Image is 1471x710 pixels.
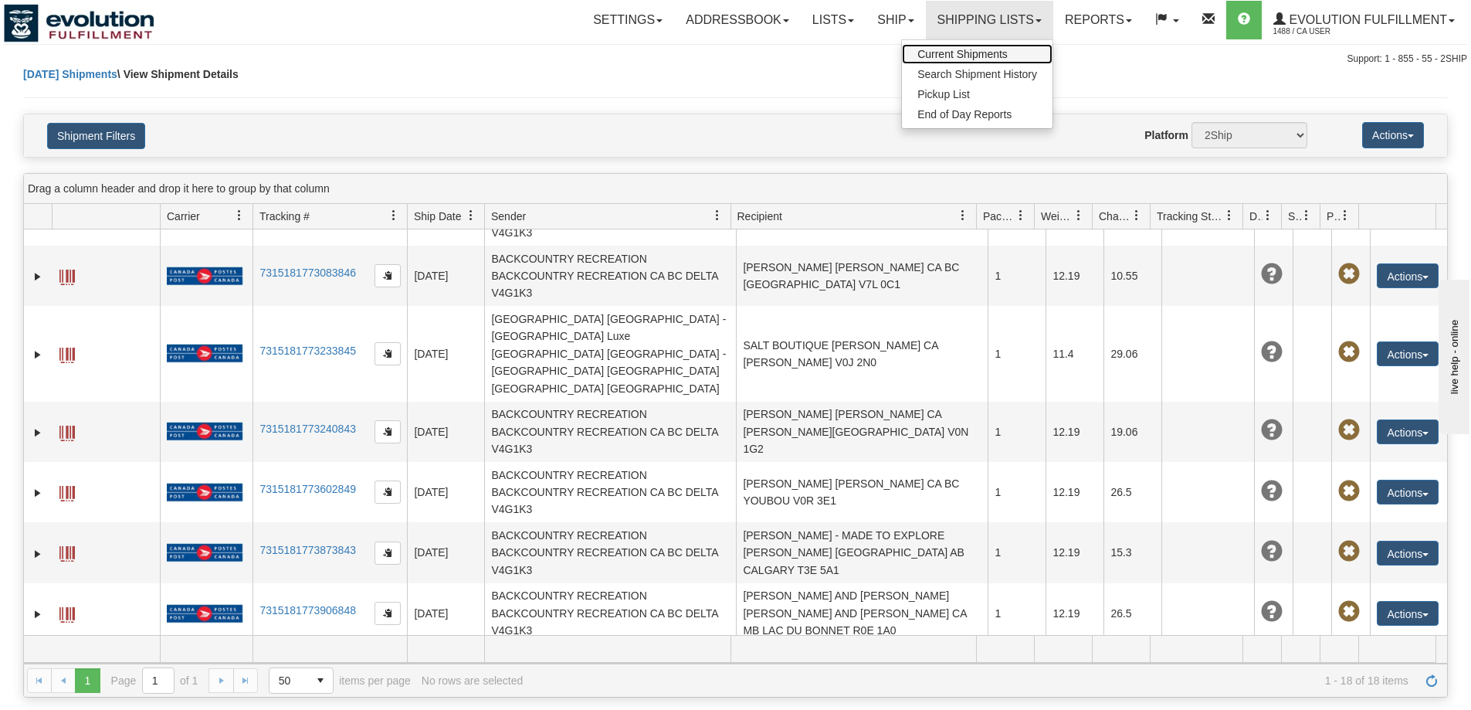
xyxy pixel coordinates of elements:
input: Page 1 [143,668,174,693]
span: Pickup Not Assigned [1338,541,1360,562]
button: Actions [1377,541,1439,566]
td: 1 [988,462,1046,522]
div: grid grouping header [24,174,1447,204]
span: Unknown [1261,541,1283,562]
span: Delivery Status [1249,209,1263,224]
a: Refresh [1419,668,1444,693]
td: 1 [988,583,1046,644]
td: BACKCOUNTRY RECREATION BACKCOUNTRY RECREATION CA BC DELTA V4G1K3 [484,462,736,522]
span: Charge [1099,209,1131,224]
td: 29.06 [1103,306,1161,401]
span: Unknown [1261,420,1283,441]
td: 12.19 [1046,583,1103,644]
a: 7315181773602849 [259,483,356,495]
img: logo1488.jpg [4,4,154,42]
td: SALT BOUTIQUE [PERSON_NAME] CA [PERSON_NAME] V0J 2N0 [736,306,988,401]
img: 20 - Canada Post [167,543,242,562]
a: Label [59,600,75,625]
a: 7315181773240843 [259,423,356,435]
a: Pickup List [902,84,1052,104]
td: 12.19 [1046,462,1103,522]
td: [PERSON_NAME] - MADE TO EXPLORE [PERSON_NAME] [GEOGRAPHIC_DATA] AB CALGARY T3E 5A1 [736,522,988,583]
td: 12.19 [1046,246,1103,306]
a: 7315181773233845 [259,345,356,357]
span: Ship Date [414,209,461,224]
a: Tracking Status filter column settings [1216,202,1242,229]
button: Copy to clipboard [375,264,401,287]
span: Pickup Not Assigned [1338,341,1360,363]
a: Expand [30,347,46,362]
td: BACKCOUNTRY RECREATION BACKCOUNTRY RECREATION CA BC DELTA V4G1K3 [484,583,736,644]
td: [GEOGRAPHIC_DATA] [GEOGRAPHIC_DATA] - [GEOGRAPHIC_DATA] Luxe [GEOGRAPHIC_DATA] [GEOGRAPHIC_DATA] ... [484,306,736,401]
td: [DATE] [407,583,484,644]
td: BACKCOUNTRY RECREATION BACKCOUNTRY RECREATION CA BC DELTA V4G1K3 [484,402,736,462]
a: Expand [30,606,46,622]
button: Actions [1362,122,1424,148]
a: Charge filter column settings [1124,202,1150,229]
a: Current Shipments [902,44,1052,64]
td: [DATE] [407,306,484,401]
a: Lists [801,1,866,39]
td: 1 [988,246,1046,306]
td: 26.5 [1103,583,1161,644]
span: Pickup Not Assigned [1338,263,1360,285]
span: Tracking # [259,209,310,224]
td: [DATE] [407,462,484,522]
button: Actions [1377,420,1439,444]
a: Expand [30,425,46,440]
span: Packages [983,209,1015,224]
td: [PERSON_NAME] AND [PERSON_NAME] [PERSON_NAME] AND [PERSON_NAME] CA MB LAC DU BONNET R0E 1A0 [736,583,988,644]
a: Label [59,263,75,287]
td: 1 [988,522,1046,583]
img: 20 - Canada Post [167,267,242,286]
span: Unknown [1261,601,1283,623]
a: Search Shipment History [902,64,1052,84]
a: Pickup Status filter column settings [1332,202,1358,229]
button: Copy to clipboard [375,481,401,504]
a: Label [59,479,75,504]
td: 12.19 [1046,402,1103,462]
a: Carrier filter column settings [226,202,253,229]
a: Ship [866,1,925,39]
span: Pickup Not Assigned [1338,481,1360,502]
span: Pickup List [917,88,970,100]
span: items per page [269,668,411,694]
span: Shipment Issues [1288,209,1301,224]
img: 20 - Canada Post [167,483,242,502]
button: Copy to clipboard [375,602,401,625]
span: Tracking Status [1157,209,1224,224]
a: Expand [30,269,46,284]
a: Addressbook [674,1,801,39]
img: 20 - Canada Post [167,422,242,441]
td: 15.3 [1103,522,1161,583]
span: Page sizes drop down [269,668,334,694]
td: [DATE] [407,246,484,306]
a: Expand [30,485,46,501]
span: Pickup Status [1327,209,1340,224]
button: Actions [1377,341,1439,366]
td: [DATE] [407,522,484,583]
span: Unknown [1261,481,1283,502]
span: \ View Shipment Details [117,68,239,80]
span: Weight [1041,209,1073,224]
button: Actions [1377,263,1439,288]
a: Label [59,419,75,443]
span: 50 [279,673,299,688]
span: Carrier [167,209,200,224]
td: BACKCOUNTRY RECREATION BACKCOUNTRY RECREATION CA BC DELTA V4G1K3 [484,522,736,583]
a: Expand [30,546,46,562]
label: Platform [1144,127,1188,143]
span: Page of 1 [111,668,198,694]
a: 7315181773873843 [259,544,356,556]
button: Actions [1377,601,1439,626]
a: Label [59,341,75,365]
a: Label [59,539,75,564]
span: Unknown [1261,341,1283,363]
td: 11.4 [1046,306,1103,401]
span: Evolution Fulfillment [1286,13,1447,26]
a: End of Day Reports [902,104,1052,124]
img: 20 - Canada Post [167,604,242,623]
td: 26.5 [1103,462,1161,522]
td: [PERSON_NAME] [PERSON_NAME] CA BC YOUBOU V0R 3E1 [736,462,988,522]
button: Shipment Filters [47,123,145,149]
